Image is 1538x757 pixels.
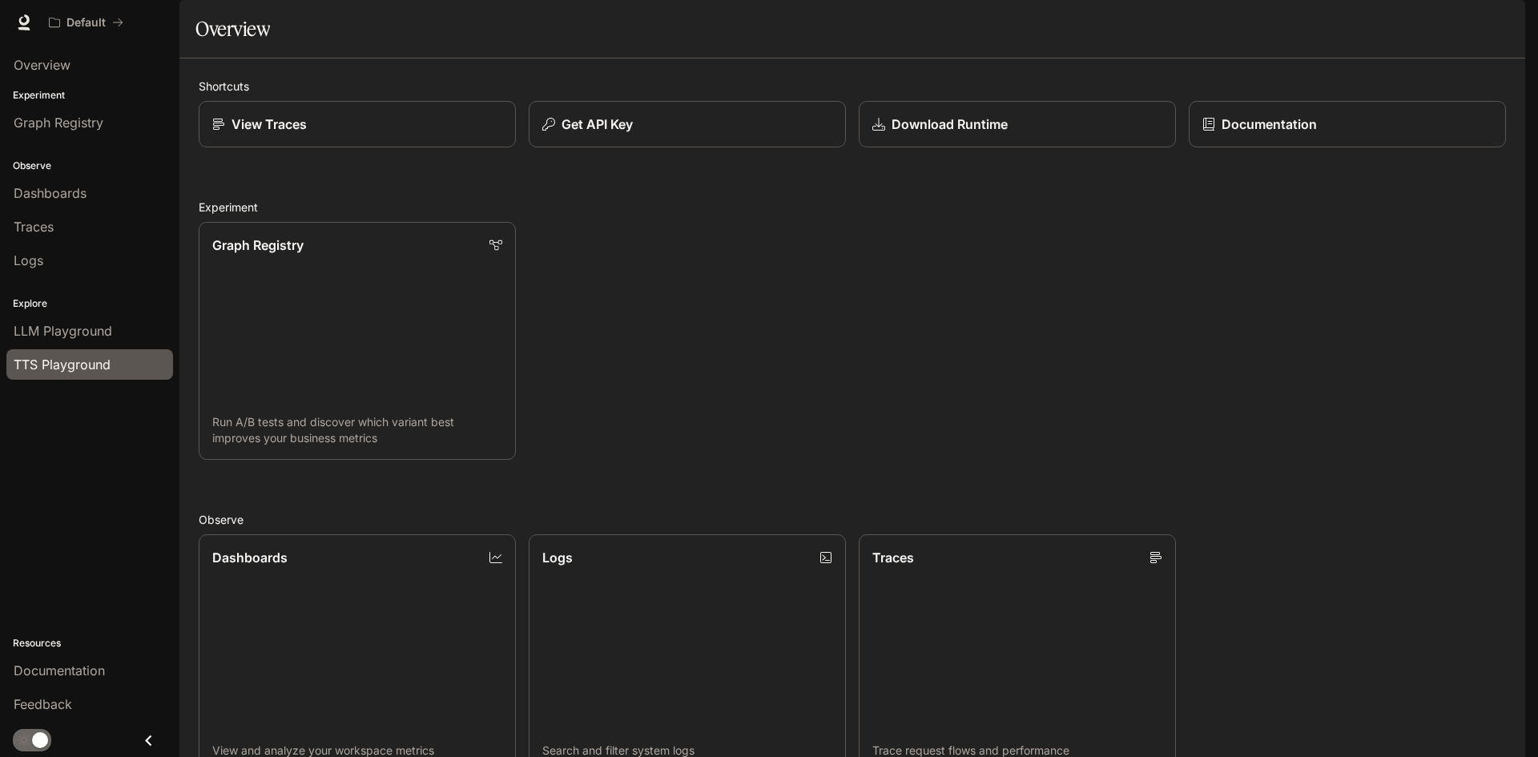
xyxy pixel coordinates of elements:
p: View Traces [232,115,307,134]
a: Documentation [1189,101,1506,147]
p: Download Runtime [892,115,1008,134]
p: Graph Registry [212,236,304,255]
h2: Experiment [199,199,1506,215]
p: Default [66,16,106,30]
a: View Traces [199,101,516,147]
p: Dashboards [212,548,288,567]
button: All workspaces [42,6,131,38]
h2: Observe [199,511,1506,528]
p: Documentation [1222,115,1317,134]
p: Run A/B tests and discover which variant best improves your business metrics [212,414,502,446]
p: Logs [542,548,573,567]
h1: Overview [195,13,270,45]
a: Download Runtime [859,101,1176,147]
h2: Shortcuts [199,78,1506,95]
p: Traces [872,548,914,567]
p: Get API Key [562,115,633,134]
a: Graph RegistryRun A/B tests and discover which variant best improves your business metrics [199,222,516,460]
button: Get API Key [529,101,846,147]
